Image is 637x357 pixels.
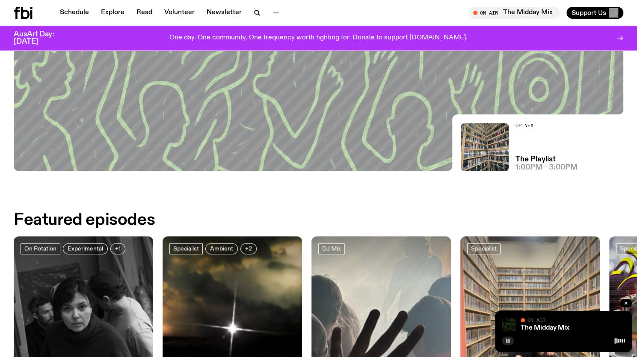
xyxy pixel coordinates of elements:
[63,243,108,254] a: Experimental
[469,7,560,19] button: On AirThe Midday Mix
[322,245,341,252] span: DJ Mix
[566,7,623,19] button: Support Us
[169,34,468,42] p: One day. One community. One frequency worth fighting for. Donate to support [DOMAIN_NAME].
[55,7,94,19] a: Schedule
[205,243,238,254] a: Ambient
[21,243,60,254] a: On Rotation
[14,212,155,228] h2: Featured episodes
[24,245,56,252] span: On Rotation
[14,31,68,45] h3: AusArt Day: [DATE]
[471,245,497,252] span: Specialist
[516,156,556,163] a: The Playlist
[173,245,199,252] span: Specialist
[467,243,501,254] a: Specialist
[461,123,509,171] img: A corner shot of the fbi music library
[96,7,130,19] a: Explore
[240,243,257,254] button: +2
[245,245,252,252] span: +2
[201,7,247,19] a: Newsletter
[516,164,578,171] span: 1:00pm - 3:00pm
[110,243,125,254] button: +1
[115,245,121,252] span: +1
[68,245,103,252] span: Experimental
[169,243,203,254] a: Specialist
[572,9,606,17] span: Support Us
[159,7,200,19] a: Volunteer
[210,245,233,252] span: Ambient
[318,243,345,254] a: DJ Mix
[131,7,157,19] a: Read
[516,123,578,128] h2: Up Next
[521,324,569,331] a: The Midday Mix
[527,317,545,323] span: On Air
